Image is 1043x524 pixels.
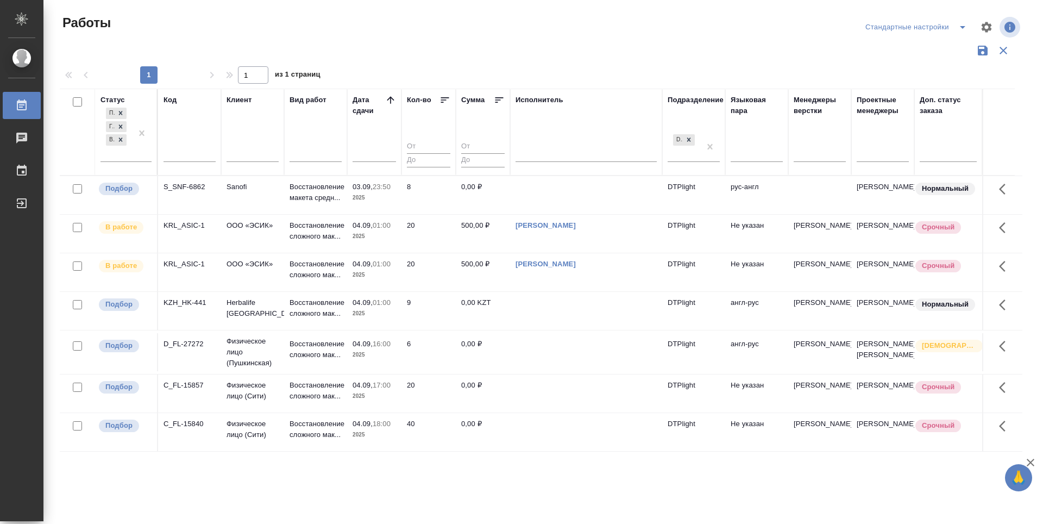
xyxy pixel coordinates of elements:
[456,413,510,451] td: 0,00 ₽
[106,134,115,146] div: В работе
[456,333,510,371] td: 0,00 ₽
[290,419,342,440] p: Восстановление сложного мак...
[407,95,431,105] div: Кол-во
[920,95,977,116] div: Доп. статус заказа
[373,298,391,307] p: 01:00
[922,340,976,351] p: [DEMOGRAPHIC_DATA]
[353,350,396,360] p: 2025
[106,121,115,133] div: Готов к работе
[922,299,969,310] p: Нормальный
[373,183,391,191] p: 23:50
[992,413,1019,439] button: Здесь прячутся важные кнопки
[227,220,279,231] p: ООО «ЭСИК»
[662,375,725,413] td: DTPlight
[164,380,216,391] div: C_FL-15857
[105,183,133,194] p: Подбор
[851,176,914,214] td: [PERSON_NAME]
[373,260,391,268] p: 01:00
[353,95,385,116] div: Дата сдачи
[353,391,396,402] p: 2025
[227,297,279,319] p: Herbalife [GEOGRAPHIC_DATA]
[851,253,914,291] td: [PERSON_NAME]
[851,413,914,451] td: [PERSON_NAME]
[401,375,456,413] td: 20
[922,260,954,271] p: Срочный
[662,333,725,371] td: DTPlight
[993,40,1014,61] button: Сбросить фильтры
[1005,464,1032,491] button: 🙏
[164,259,216,270] div: KRL_ASIC-1
[461,153,505,167] input: До
[98,297,152,312] div: Можно подбирать исполнителей
[516,95,563,105] div: Исполнитель
[973,14,1000,40] span: Настроить таблицу
[164,95,177,105] div: Код
[227,259,279,270] p: ООО «ЭСИК»
[857,339,909,360] p: [PERSON_NAME], [PERSON_NAME]
[922,382,954,392] p: Срочный
[662,413,725,451] td: DTPlight
[725,176,788,214] td: рус-англ
[290,259,342,280] p: Восстановление сложного мак...
[105,120,128,134] div: Подбор, Готов к работе, В работе
[1000,17,1022,38] span: Посмотреть информацию
[98,220,152,235] div: Исполнитель выполняет работу
[1009,466,1028,489] span: 🙏
[353,231,396,242] p: 2025
[407,140,450,154] input: От
[164,419,216,429] div: C_FL-15840
[227,419,279,440] p: Физическое лицо (Сити)
[794,259,846,270] p: [PERSON_NAME]
[227,336,279,369] p: Физическое лицо (Пушкинская)
[290,95,326,105] div: Вид работ
[401,253,456,291] td: 20
[851,375,914,413] td: [PERSON_NAME]
[353,221,373,229] p: 04.09,
[100,95,125,105] div: Статус
[227,182,279,192] p: Sanofi
[992,215,1019,241] button: Здесь прячутся важные кнопки
[794,339,846,350] p: [PERSON_NAME]
[725,333,788,371] td: англ-рус
[456,215,510,253] td: 500,00 ₽
[857,95,909,116] div: Проектные менеджеры
[105,382,133,392] p: Подбор
[516,221,576,229] a: [PERSON_NAME]
[105,222,137,233] p: В работе
[105,299,133,310] p: Подбор
[851,292,914,330] td: [PERSON_NAME]
[353,298,373,307] p: 04.09,
[164,297,216,308] div: KZH_HK-441
[353,260,373,268] p: 04.09,
[401,292,456,330] td: 9
[794,95,846,116] div: Менеджеры верстки
[401,333,456,371] td: 6
[863,18,973,36] div: split button
[353,270,396,280] p: 2025
[992,176,1019,202] button: Здесь прячутся важные кнопки
[456,292,510,330] td: 0,00 KZT
[794,220,846,231] p: [PERSON_NAME]
[725,215,788,253] td: Не указан
[461,140,505,154] input: От
[290,182,342,203] p: Восстановление макета средн...
[794,419,846,429] p: [PERSON_NAME]
[673,134,683,146] div: DTPlight
[373,420,391,428] p: 18:00
[227,95,252,105] div: Клиент
[353,308,396,319] p: 2025
[725,253,788,291] td: Не указан
[227,380,279,402] p: Физическое лицо (Сити)
[290,220,342,242] p: Восстановление сложного мак...
[725,413,788,451] td: Не указан
[461,95,485,105] div: Сумма
[992,253,1019,279] button: Здесь прячутся важные кнопки
[373,221,391,229] p: 01:00
[290,297,342,319] p: Восстановление сложного мак...
[105,107,128,120] div: Подбор, Готов к работе, В работе
[401,413,456,451] td: 40
[401,176,456,214] td: 8
[98,339,152,353] div: Можно подбирать исполнителей
[353,429,396,440] p: 2025
[98,419,152,433] div: Можно подбирать исполнителей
